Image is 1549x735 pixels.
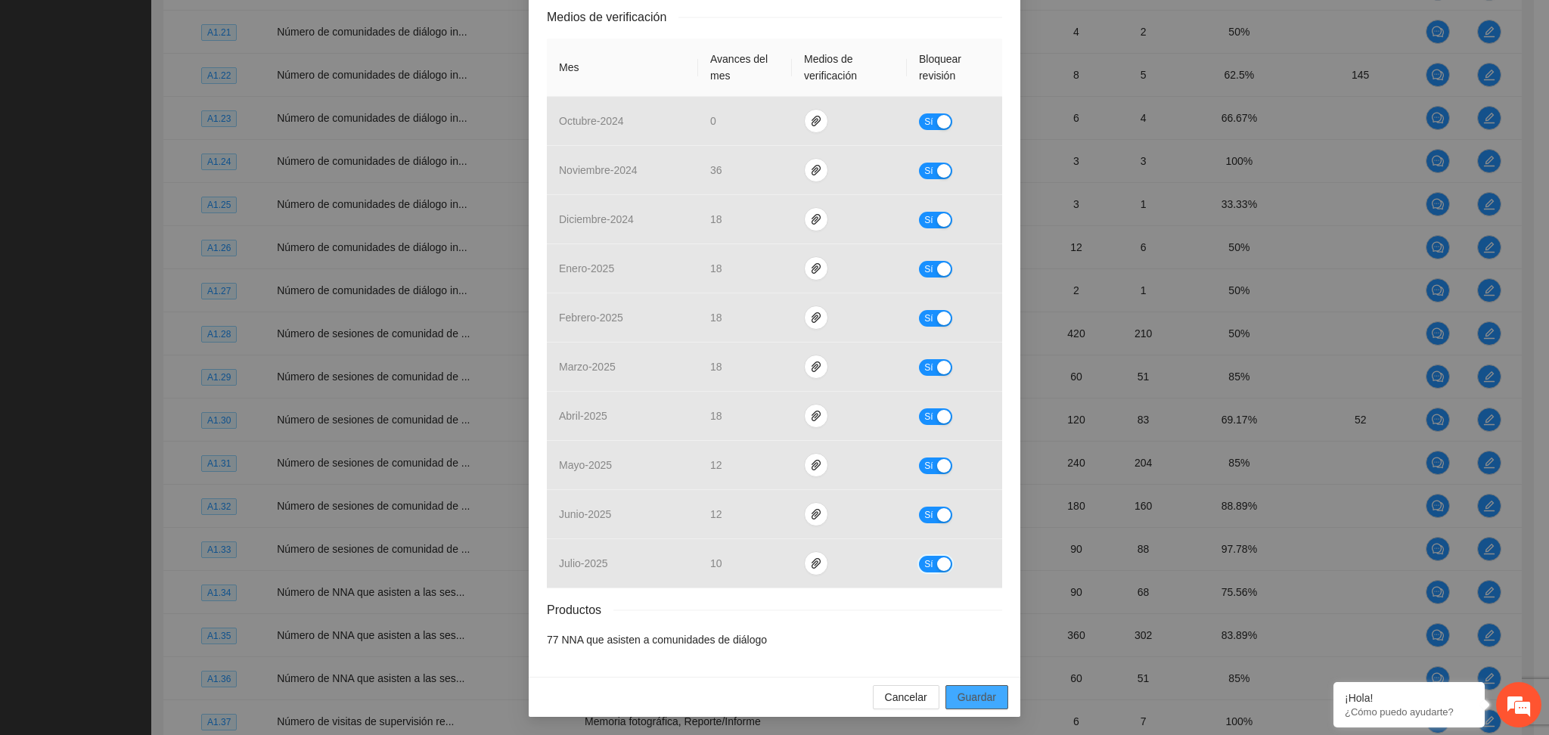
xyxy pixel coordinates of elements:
span: Sí [924,261,933,278]
span: paper-clip [805,312,827,324]
div: ¡Hola! [1345,692,1473,704]
span: paper-clip [805,410,827,422]
span: 18 [710,410,722,422]
span: Sí [924,556,933,572]
span: Sí [924,457,933,474]
span: diciembre - 2024 [559,213,634,225]
span: abril - 2025 [559,410,607,422]
span: paper-clip [805,262,827,274]
span: Cancelar [885,689,927,706]
span: julio - 2025 [559,557,608,569]
span: Sí [924,163,933,179]
span: Productos [547,600,613,619]
button: paper-clip [804,256,828,281]
div: Chatee con nosotros ahora [79,77,254,97]
span: 18 [710,213,722,225]
button: Guardar [945,685,1008,709]
span: enero - 2025 [559,262,614,274]
button: paper-clip [804,453,828,477]
textarea: Escriba su mensaje y pulse “Intro” [8,413,288,466]
span: febrero - 2025 [559,312,623,324]
th: Mes [547,39,698,97]
span: mayo - 2025 [559,459,612,471]
span: Sí [924,507,933,523]
span: paper-clip [805,459,827,471]
span: 18 [710,262,722,274]
button: paper-clip [804,207,828,231]
span: paper-clip [805,213,827,225]
span: Sí [924,113,933,130]
p: ¿Cómo puedo ayudarte? [1345,706,1473,718]
span: paper-clip [805,361,827,373]
span: Guardar [958,689,996,706]
button: paper-clip [804,502,828,526]
span: Sí [924,359,933,376]
span: 12 [710,459,722,471]
span: paper-clip [805,557,827,569]
span: 18 [710,361,722,373]
span: junio - 2025 [559,508,611,520]
span: Sí [924,408,933,425]
span: Sí [924,310,933,327]
div: Minimizar ventana de chat en vivo [248,8,284,44]
li: 77 NNA que asisten a comunidades de diálogo [547,631,1002,648]
span: marzo - 2025 [559,361,616,373]
span: 36 [710,164,722,176]
span: 0 [710,115,716,127]
button: Cancelar [873,685,939,709]
button: paper-clip [804,355,828,379]
span: paper-clip [805,508,827,520]
span: paper-clip [805,115,827,127]
button: paper-clip [804,305,828,330]
span: 10 [710,557,722,569]
th: Avances del mes [698,39,792,97]
th: Medios de verificación [792,39,907,97]
button: paper-clip [804,158,828,182]
span: Medios de verificación [547,8,678,26]
span: octubre - 2024 [559,115,624,127]
span: 12 [710,508,722,520]
span: noviembre - 2024 [559,164,638,176]
button: paper-clip [804,109,828,133]
span: 18 [710,312,722,324]
th: Bloquear revisión [907,39,1002,97]
span: Sí [924,212,933,228]
span: paper-clip [805,164,827,176]
span: Estamos en línea. [88,202,209,355]
button: paper-clip [804,404,828,428]
button: paper-clip [804,551,828,575]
